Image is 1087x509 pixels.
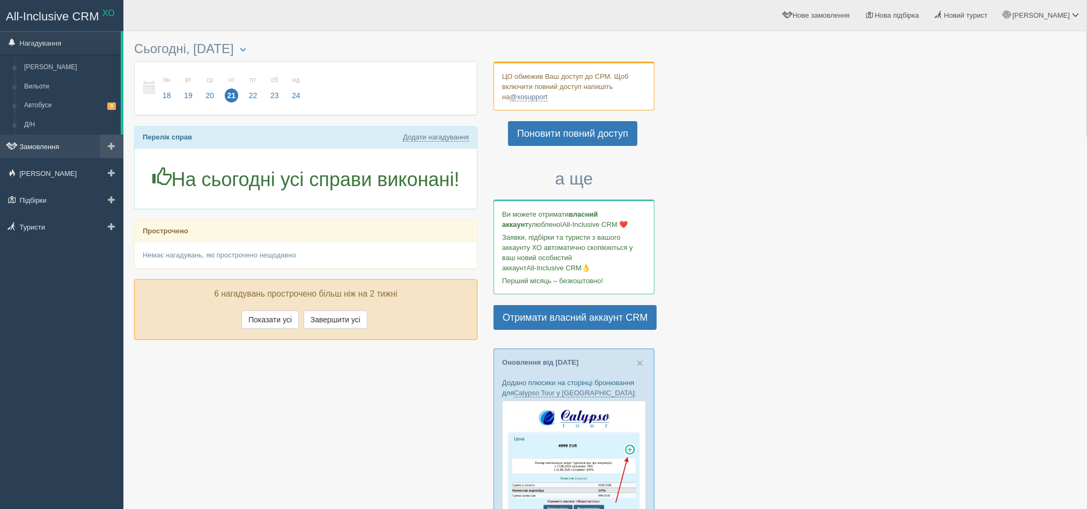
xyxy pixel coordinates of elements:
small: ср [203,76,217,85]
span: All-Inclusive CRM ❤️ [562,220,628,228]
span: 21 [225,88,239,102]
span: 24 [289,88,303,102]
p: Ви можете отримати улюбленої [502,209,646,230]
button: Показати усі [241,311,299,329]
sup: XO [102,9,115,18]
span: 3 [107,102,116,109]
a: сб 23 [265,70,285,107]
a: Автобуси3 [19,96,121,115]
a: @xosupport [510,93,547,101]
h3: Сьогодні, [DATE] [134,42,478,56]
small: вт [181,76,195,85]
span: [PERSON_NAME] [1012,11,1070,19]
a: Отримати власний аккаунт CRM [494,305,657,330]
b: Перелік справ [143,133,192,141]
button: Close [637,357,643,368]
span: Нове замовлення [793,11,850,19]
b: Прострочено [143,227,188,235]
span: × [637,357,643,369]
p: 6 нагадувань прострочено більш ніж на 2 тижні [143,288,469,300]
p: Заявки, підбірки та туристи з вашого аккаунту ХО автоматично скопіюються у ваш новий особистий ак... [502,232,646,273]
a: [PERSON_NAME] [19,58,121,77]
small: пт [246,76,260,85]
a: Додати нагадування [403,133,469,142]
a: All-Inclusive CRM XO [1,1,123,30]
small: чт [225,76,239,85]
span: Нова підбірка [875,11,920,19]
span: 23 [268,88,282,102]
a: нд 24 [286,70,304,107]
b: власний аккаунт [502,210,598,228]
small: пн [160,76,174,85]
a: вт 19 [178,70,199,107]
p: Додано плюсики на сторінці бронювання для : [502,378,646,398]
a: чт 21 [222,70,242,107]
span: 22 [246,88,260,102]
div: Немає нагадувань, які прострочено нещодавно [135,242,477,268]
a: Calypso Tour у [GEOGRAPHIC_DATA] [514,389,635,397]
span: 18 [160,88,174,102]
button: Завершити усі [304,311,368,329]
span: All-Inclusive CRM [6,10,99,23]
span: 20 [203,88,217,102]
h3: а ще [494,169,655,188]
p: Перший місяць – безкоштовно! [502,276,646,286]
a: Д/Н [19,115,121,135]
span: 19 [181,88,195,102]
small: сб [268,76,282,85]
div: ЦО обмежив Ваш доступ до СРМ. Щоб включити повний доступ напишіть на [494,62,655,110]
a: Вильоти [19,77,121,97]
a: пн 18 [157,70,177,107]
h1: На сьогодні усі справи виконані! [143,167,469,190]
a: Поновити повний доступ [508,121,637,146]
a: Оновлення від [DATE] [502,358,579,366]
small: нд [289,76,303,85]
a: пт 22 [243,70,263,107]
a: ср 20 [200,70,220,107]
span: All-Inclusive CRM👌 [527,264,591,272]
span: Новий турист [944,11,988,19]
